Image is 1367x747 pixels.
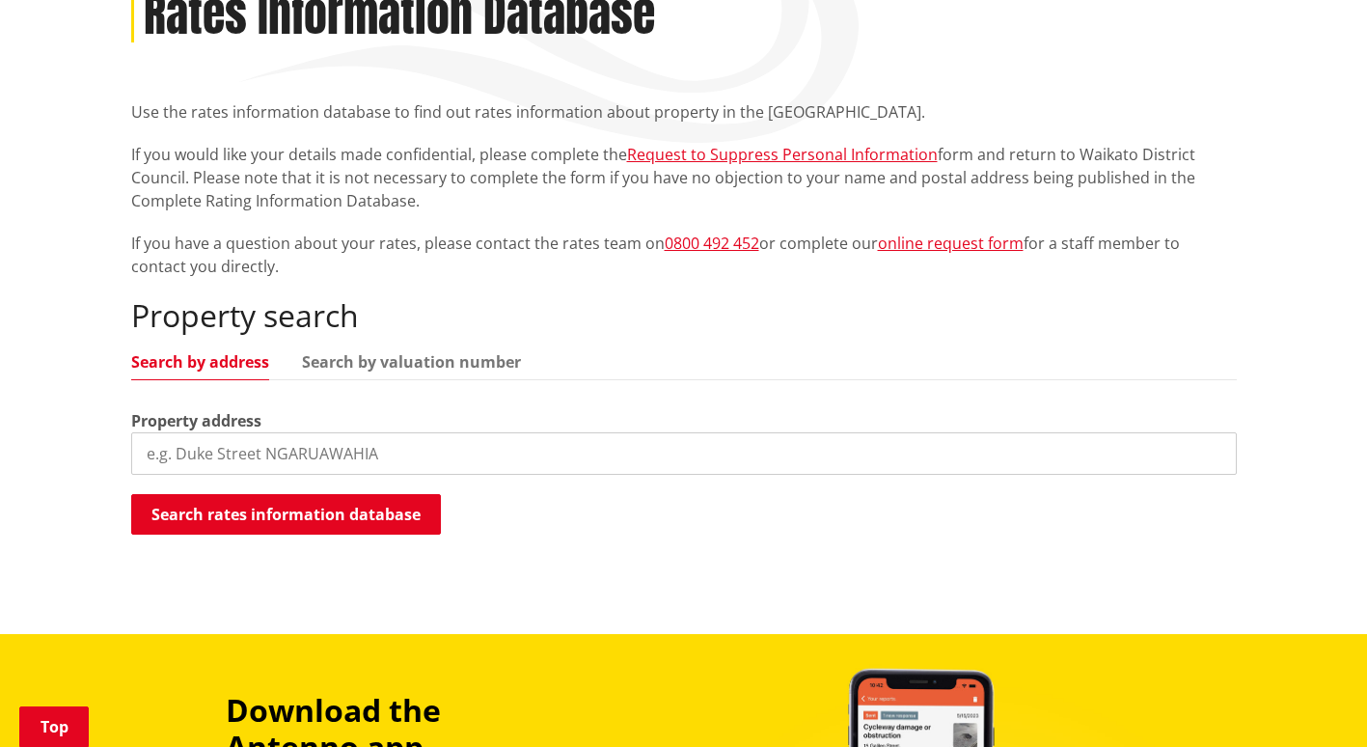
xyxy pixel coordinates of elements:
input: e.g. Duke Street NGARUAWAHIA [131,432,1237,475]
iframe: Messenger Launcher [1278,666,1348,735]
a: online request form [878,233,1024,254]
a: Top [19,706,89,747]
h2: Property search [131,297,1237,334]
a: Search by address [131,354,269,370]
a: 0800 492 452 [665,233,759,254]
p: If you have a question about your rates, please contact the rates team on or complete our for a s... [131,232,1237,278]
button: Search rates information database [131,494,441,535]
p: Use the rates information database to find out rates information about property in the [GEOGRAPHI... [131,100,1237,124]
label: Property address [131,409,261,432]
a: Request to Suppress Personal Information [627,144,938,165]
a: Search by valuation number [302,354,521,370]
p: If you would like your details made confidential, please complete the form and return to Waikato ... [131,143,1237,212]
